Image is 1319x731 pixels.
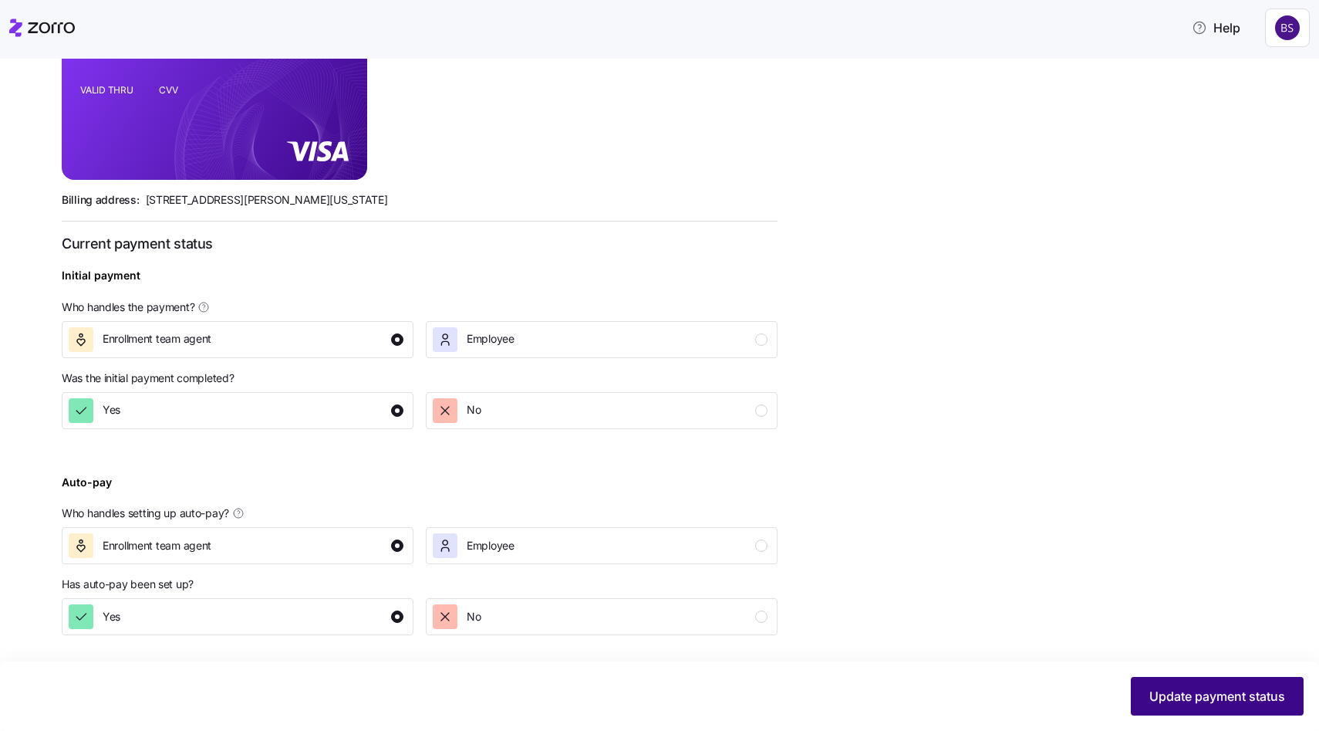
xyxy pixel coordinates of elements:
[29,211,280,235] div: 1Select "Agency setup"
[253,520,286,531] span: Tasks
[59,364,261,380] div: Verify fields
[1149,687,1285,706] span: Update payment status
[62,506,229,521] span: Who handles setting up auto-pay?
[62,234,778,253] h3: Current payment status
[103,538,211,553] span: Enrollment team agent
[62,192,140,208] span: Billing address:
[180,520,205,531] span: Help
[154,482,231,543] button: Help
[1131,677,1304,716] button: Update payment status
[15,151,55,167] p: 3 steps
[103,609,120,624] span: Yes
[103,331,211,347] span: Enrollment team agent
[22,115,287,134] div: Verify your agencies contact information
[159,85,178,96] tspan: CVV
[467,402,481,418] span: No
[1179,12,1253,43] button: Help
[467,609,481,624] span: No
[29,359,280,384] div: 2Verify fields
[131,7,180,33] h1: Tasks
[59,242,268,274] div: Click your profile in the top right corner and select "Agency setup"
[231,482,309,543] button: Tasks
[77,482,154,543] button: Messages
[59,216,261,232] div: Select "Agency setup"
[62,267,140,296] div: Initial payment
[89,520,143,531] span: Messages
[467,538,514,553] span: Employee
[29,418,280,442] div: 3Save information
[62,371,234,386] span: Was the initial payment completed?
[22,59,287,115] div: Verify Contact Information
[22,520,54,531] span: Home
[80,85,133,96] tspan: VALID THRU
[62,300,194,315] span: Who handles the payment?
[62,474,112,503] div: Auto-pay
[59,423,261,438] div: Save information
[204,151,293,167] p: About 3 minutes
[146,192,388,208] span: [STREET_ADDRESS][PERSON_NAME][US_STATE]
[59,306,178,322] button: Mark as completed
[62,577,194,592] span: Has auto-pay been set up?
[467,331,514,347] span: Employee
[271,6,299,34] div: Close
[103,402,120,418] span: Yes
[1275,15,1300,40] img: 70e1238b338d2f51ab0eff200587d663
[1192,19,1240,37] span: Help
